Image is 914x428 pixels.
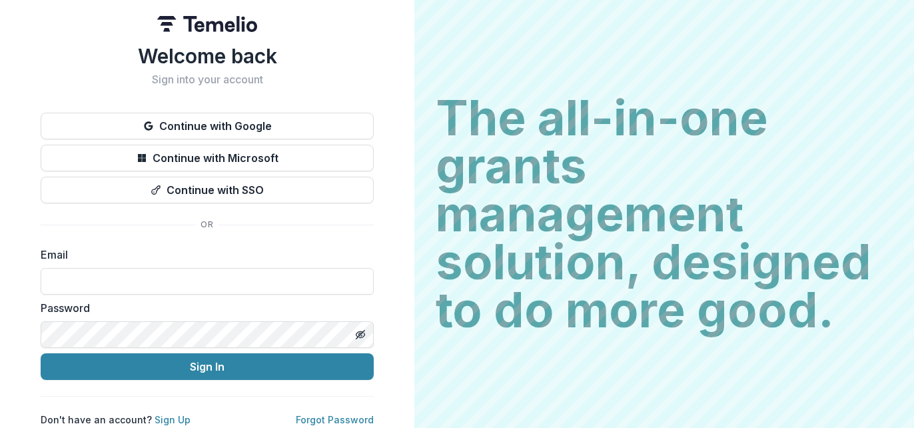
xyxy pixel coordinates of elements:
[155,414,191,425] a: Sign Up
[41,145,374,171] button: Continue with Microsoft
[41,73,374,86] h2: Sign into your account
[41,413,191,427] p: Don't have an account?
[41,177,374,203] button: Continue with SSO
[350,324,371,345] button: Toggle password visibility
[41,44,374,68] h1: Welcome back
[157,16,257,32] img: Temelio
[41,113,374,139] button: Continue with Google
[41,247,366,263] label: Email
[296,414,374,425] a: Forgot Password
[41,353,374,380] button: Sign In
[41,300,366,316] label: Password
